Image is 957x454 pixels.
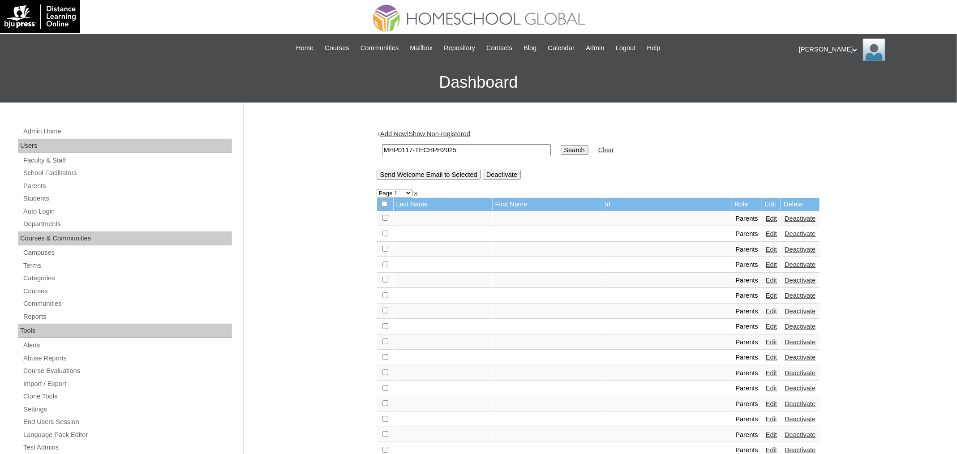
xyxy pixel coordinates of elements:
[732,242,762,257] td: Parents
[18,324,232,338] div: Tools
[785,308,815,315] a: Deactivate
[785,400,815,407] a: Deactivate
[616,43,636,53] span: Logout
[22,442,232,453] a: Test Admins
[296,43,313,53] span: Home
[732,319,762,334] td: Parents
[598,146,614,154] a: Clear
[732,381,762,396] td: Parents
[22,340,232,351] a: Alerts
[444,43,475,53] span: Repository
[586,43,605,53] span: Admin
[766,446,777,454] a: Edit
[377,170,481,180] input: Send Welcome Email to Selected
[732,257,762,273] td: Parents
[22,391,232,402] a: Clone Tools
[785,446,815,454] a: Deactivate
[394,198,492,211] td: Last Name
[785,431,815,438] a: Deactivate
[22,193,232,204] a: Students
[766,323,777,330] a: Edit
[482,43,517,53] a: Contacts
[22,260,232,271] a: Terms
[22,218,232,230] a: Departments
[4,62,953,103] h3: Dashboard
[483,170,521,180] input: Deactivate
[602,198,731,211] td: Id
[766,338,777,346] a: Edit
[22,155,232,166] a: Faculty & Staff
[732,211,762,227] td: Parents
[356,43,403,53] a: Communities
[732,366,762,381] td: Parents
[732,198,762,211] td: Role
[22,126,232,137] a: Admin Home
[548,43,575,53] span: Calendar
[762,198,781,211] td: Edit
[785,369,815,377] a: Deactivate
[785,230,815,237] a: Deactivate
[22,353,232,364] a: Abuse Reports
[732,304,762,319] td: Parents
[493,198,602,211] td: First Name
[22,298,232,309] a: Communities
[4,4,76,29] img: logo-white.png
[410,43,433,53] span: Mailbox
[785,354,815,361] a: Deactivate
[524,43,536,53] span: Blog
[439,43,480,53] a: Repository
[377,129,820,179] div: + |
[22,273,232,284] a: Categories
[22,378,232,390] a: Import / Export
[486,43,512,53] span: Contacts
[22,247,232,258] a: Campuses
[732,335,762,350] td: Parents
[544,43,579,53] a: Calendar
[766,354,777,361] a: Edit
[785,323,815,330] a: Deactivate
[766,261,777,268] a: Edit
[766,431,777,438] a: Edit
[766,385,777,392] a: Edit
[785,385,815,392] a: Deactivate
[22,429,232,441] a: Language Pack Editor
[766,277,777,284] a: Edit
[766,215,777,222] a: Edit
[785,277,815,284] a: Deactivate
[22,404,232,415] a: Settings
[766,400,777,407] a: Edit
[732,397,762,412] td: Parents
[785,292,815,299] a: Deactivate
[732,227,762,242] td: Parents
[380,130,407,137] a: Add New
[611,43,640,53] a: Logout
[18,231,232,246] div: Courses & Communities
[643,43,665,53] a: Help
[766,230,777,237] a: Edit
[408,130,470,137] a: Show Non-registered
[781,198,819,211] td: Delete
[785,261,815,268] a: Deactivate
[732,273,762,288] td: Parents
[382,144,551,156] input: Search
[766,246,777,253] a: Edit
[732,412,762,427] td: Parents
[647,43,661,53] span: Help
[766,415,777,423] a: Edit
[561,145,588,155] input: Search
[18,139,232,153] div: Users
[785,415,815,423] a: Deactivate
[519,43,541,53] a: Blog
[320,43,354,53] a: Courses
[292,43,318,53] a: Home
[22,180,232,192] a: Parents
[414,189,418,197] a: »
[863,39,885,61] img: Ariane Ebuen
[22,286,232,297] a: Courses
[785,215,815,222] a: Deactivate
[785,246,815,253] a: Deactivate
[22,365,232,377] a: Course Evaluations
[799,39,948,61] div: [PERSON_NAME]
[22,206,232,217] a: Auto Login
[732,288,762,304] td: Parents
